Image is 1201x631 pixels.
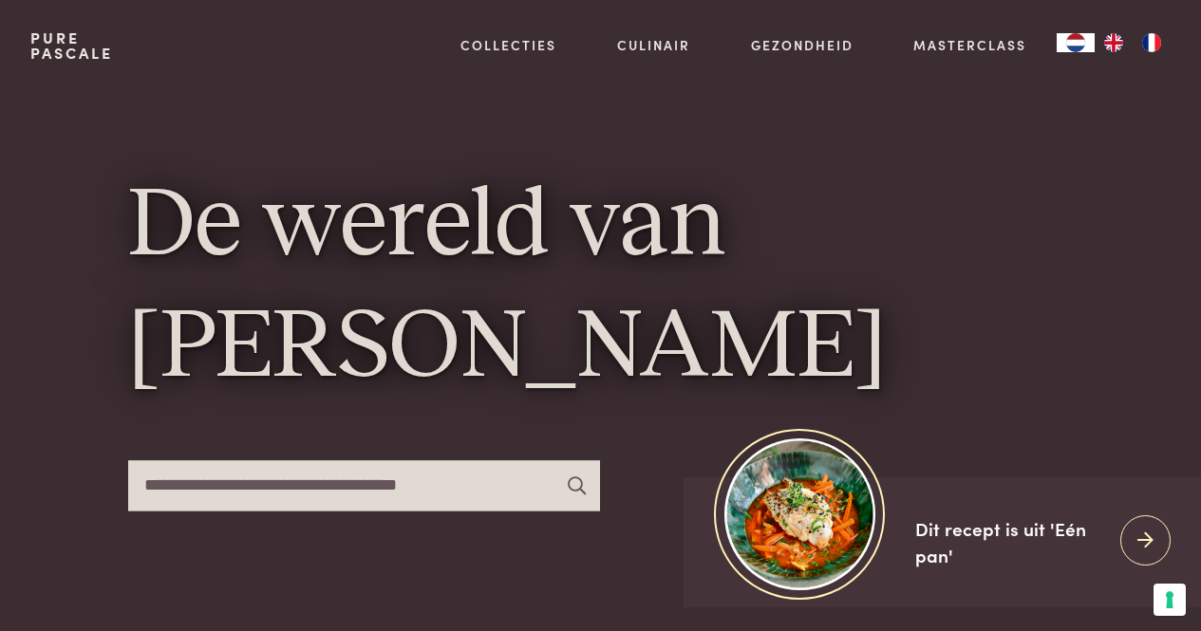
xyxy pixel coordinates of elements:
[1057,33,1095,52] a: NL
[30,30,113,61] a: PurePascale
[684,477,1201,607] a: https://admin.purepascale.com/wp-content/uploads/2025/08/home_recept_link.jpg Dit recept is uit '...
[913,35,1026,55] a: Masterclass
[1057,33,1095,52] div: Language
[1095,33,1133,52] a: EN
[617,35,690,55] a: Culinair
[915,515,1105,569] div: Dit recept is uit 'Eén pan'
[460,35,556,55] a: Collecties
[128,168,1074,410] h1: De wereld van [PERSON_NAME]
[1095,33,1171,52] ul: Language list
[1133,33,1171,52] a: FR
[1154,584,1186,616] button: Uw voorkeuren voor toestemming voor trackingtechnologieën
[1057,33,1171,52] aside: Language selected: Nederlands
[751,35,854,55] a: Gezondheid
[724,438,875,589] img: https://admin.purepascale.com/wp-content/uploads/2025/08/home_recept_link.jpg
